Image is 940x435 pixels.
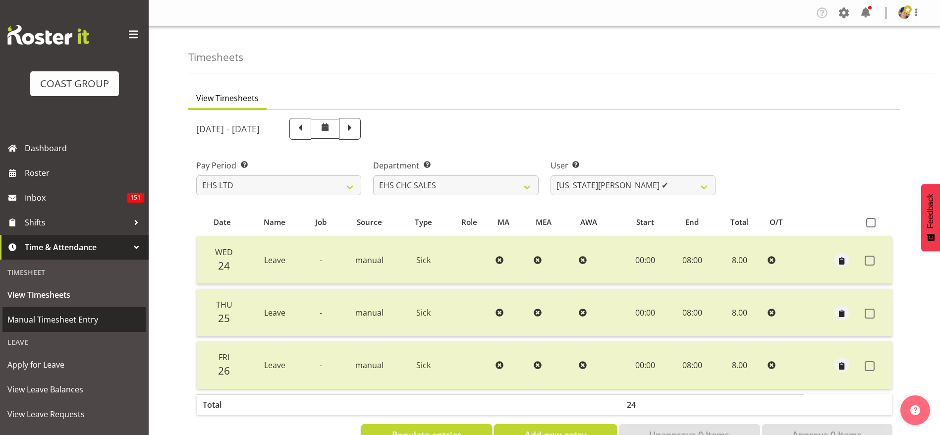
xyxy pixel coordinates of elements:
div: Timesheet [2,262,146,282]
td: 8.00 [715,289,764,336]
td: Sick [400,341,447,388]
span: View Leave Requests [7,407,141,422]
span: 25 [218,311,230,325]
span: Leave [264,360,285,371]
span: Time & Attendance [25,240,129,255]
span: Manual Timesheet Entry [7,312,141,327]
span: Leave [264,307,285,318]
span: - [320,255,322,266]
span: Inbox [25,190,127,205]
span: Feedback [926,194,935,228]
a: View Leave Requests [2,402,146,427]
td: 8.00 [715,341,764,388]
td: 08:00 [669,236,715,284]
span: Date [214,217,231,228]
span: View Leave Balances [7,382,141,397]
img: nicola-ransome074dfacac28780df25dcaf637c6ea5be.png [898,7,910,19]
td: Sick [400,289,447,336]
span: Name [264,217,285,228]
a: View Timesheets [2,282,146,307]
th: Total [197,394,247,415]
span: MA [498,217,509,228]
td: 00:00 [621,341,669,388]
td: 00:00 [621,289,669,336]
span: View Timesheets [196,92,259,104]
span: Shifts [25,215,129,230]
span: Leave [264,255,285,266]
span: Apply for Leave [7,357,141,372]
label: User [551,160,716,171]
span: 24 [218,259,230,272]
td: 8.00 [715,236,764,284]
img: Rosterit website logo [7,25,89,45]
span: Type [415,217,432,228]
a: View Leave Balances [2,377,146,402]
label: Pay Period [196,160,361,171]
span: manual [355,255,384,266]
span: Fri [219,352,229,363]
h4: Timesheets [188,52,243,63]
label: Department [373,160,538,171]
span: Source [357,217,382,228]
span: End [685,217,699,228]
span: MEA [536,217,552,228]
h5: [DATE] - [DATE] [196,123,260,134]
div: COAST GROUP [40,76,109,91]
span: View Timesheets [7,287,141,302]
span: Total [730,217,749,228]
span: Start [636,217,654,228]
span: Wed [215,247,233,258]
td: 00:00 [621,236,669,284]
td: 08:00 [669,289,715,336]
td: 08:00 [669,341,715,388]
span: O/T [770,217,783,228]
span: manual [355,360,384,371]
a: Apply for Leave [2,352,146,377]
span: Roster [25,165,144,180]
span: Job [315,217,327,228]
span: manual [355,307,384,318]
img: help-xxl-2.png [910,405,920,415]
span: - [320,307,322,318]
span: AWA [580,217,597,228]
td: Sick [400,236,447,284]
span: Dashboard [25,141,144,156]
span: 151 [127,193,144,203]
span: Thu [216,299,232,310]
a: Manual Timesheet Entry [2,307,146,332]
button: Feedback - Show survey [921,184,940,251]
span: 26 [218,364,230,378]
th: 24 [621,394,669,415]
span: Role [461,217,477,228]
div: Leave [2,332,146,352]
span: - [320,360,322,371]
